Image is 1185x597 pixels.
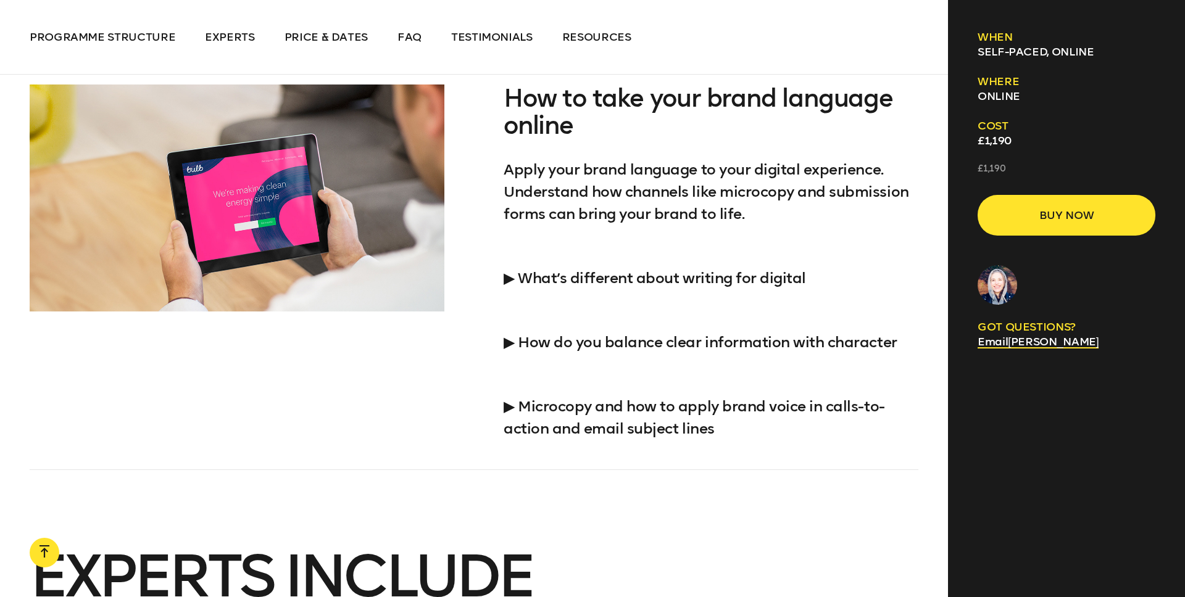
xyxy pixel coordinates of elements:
p: Online [978,89,1155,104]
h6: Where [978,74,1155,89]
a: Email[PERSON_NAME] [978,335,1099,348]
p: Apply your brand language to your digital experience. Understand how channels like microcopy and ... [504,159,918,225]
h4: How to take your brand language online [504,84,918,139]
span: Programme Structure [30,30,175,44]
a: BUY NOW [978,195,1155,236]
p: GOT QUESTIONS? [978,319,1155,334]
span: BUY NOW [997,204,1136,227]
p: £1,190 [978,163,1155,175]
span: FAQ [397,30,422,44]
span: Testimonials [451,30,533,44]
p: £1,190 [978,133,1155,148]
p: ▶︎ Microcopy and how to apply brand voice in calls-to-action and email subject lines [504,373,918,440]
span: Resources [562,30,631,44]
p: ▶︎ How do you balance clear information with character [504,309,918,353]
p: Self-paced, Online [978,44,1155,59]
h6: Cost [978,118,1155,133]
h6: When [978,30,1155,44]
p: ▶︎ What’s different about writing for digital [504,245,918,289]
span: Price & Dates [285,30,368,44]
span: Experts [205,30,255,44]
